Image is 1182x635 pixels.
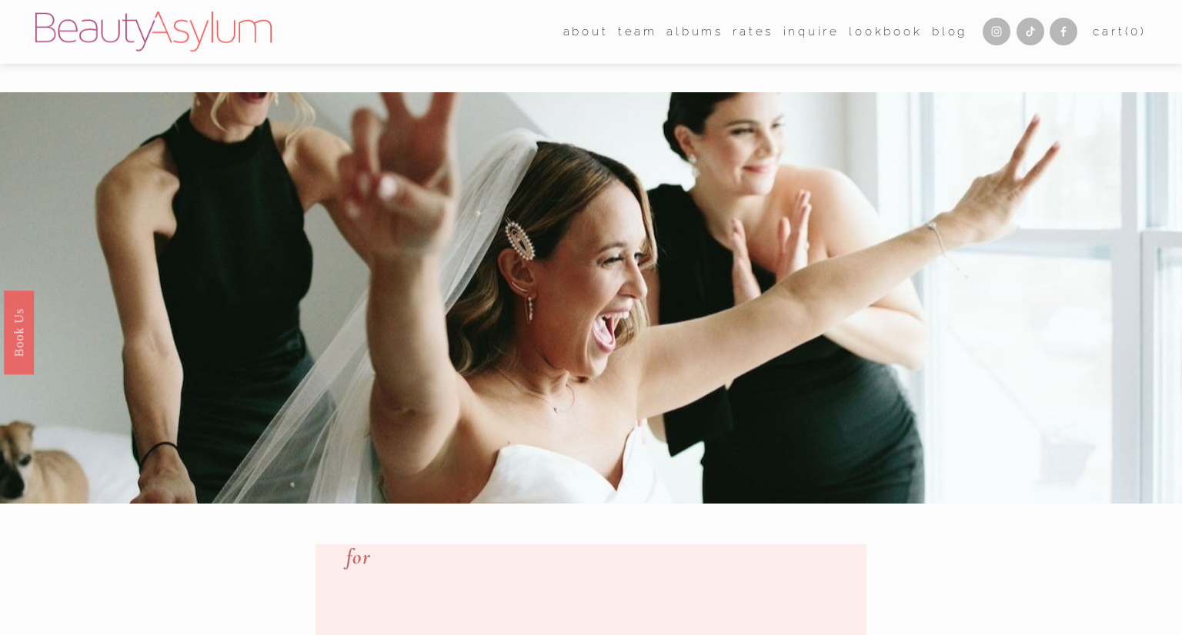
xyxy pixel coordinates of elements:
a: folder dropdown [618,20,657,43]
a: Book Us [4,291,34,374]
span: team [618,22,657,42]
a: albums [666,20,723,43]
span: about [563,22,609,42]
a: Lookbook [849,20,922,43]
a: Blog [932,20,967,43]
img: Beauty Asylum | Bridal Hair &amp; Makeup Charlotte &amp; Atlanta [35,12,272,52]
a: Inquire [783,20,840,43]
a: Rates [733,20,773,43]
a: Instagram [983,18,1010,45]
span: ( ) [1125,25,1147,38]
a: folder dropdown [563,20,609,43]
span: 0 [1130,25,1140,38]
a: TikTok [1017,18,1044,45]
a: Facebook [1050,18,1077,45]
a: Cart(0) [1093,22,1147,42]
em: for [346,544,371,570]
